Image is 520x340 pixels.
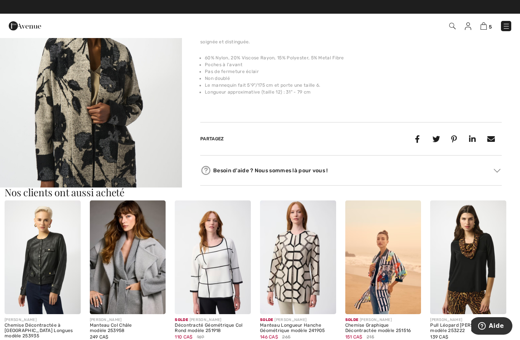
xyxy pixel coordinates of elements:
iframe: Ouvre un widget dans lequel vous pouvez trouver plus d’informations [471,317,512,336]
img: Arrow2.svg [494,169,501,173]
div: Pull Léopard [PERSON_NAME] modèle 253222 [430,323,506,334]
div: [PERSON_NAME] [430,317,506,323]
div: [PERSON_NAME] [345,317,421,323]
div: [PERSON_NAME] [175,317,251,323]
div: Décontracté Géométrique Col Rond modèle 251918 [175,323,251,334]
li: Longueur approximative (taille 12) : 31" - 79 cm [205,89,502,95]
span: 151 CA$ [345,334,362,340]
span: Solde [175,318,188,322]
span: 5 [489,24,492,30]
a: 5 [480,21,492,30]
a: 1ère Avenue [9,22,41,29]
li: Poches à l'avant [205,61,502,68]
li: 60% Nylon, 20% Viscose Rayon, 15% Polyester, 5% Metal Fibre [205,54,502,61]
div: Manteau Col Châle modèle 253958 [90,323,166,334]
img: 1ère Avenue [9,18,41,33]
span: 139 CA$ [430,334,448,340]
div: [PERSON_NAME] [260,317,336,323]
h3: Nos clients ont aussi acheté [5,187,515,197]
span: Solde [260,318,273,322]
div: [PERSON_NAME] [90,317,166,323]
div: Chemise Décontractée à [GEOGRAPHIC_DATA] Longues modèle 253935 [5,323,81,338]
img: Menu [502,22,510,30]
img: Chemise Décontractée à Manches Longues modèle 253935 [5,200,81,314]
span: 110 CA$ [175,334,192,340]
img: Mes infos [465,22,471,30]
span: Solde [345,318,359,322]
img: Manteau Col Châle modèle 253958 [90,200,166,314]
img: Décontracté Géométrique Col Rond modèle 251918 [175,200,251,314]
li: Le mannequin fait 5'9"/175 cm et porte une taille 6. [205,82,502,89]
li: Pas de fermeture éclair [205,68,502,75]
div: Besoin d'aide ? Nous sommes là pour vous ! [200,165,502,176]
img: Pull Léopard Col Bénitier modèle 253222 [430,200,506,314]
div: Chemise Graphique Décontractée modèle 251516 [345,323,421,334]
img: Recherche [449,23,456,29]
span: 249 CA$ [90,334,108,340]
li: Non doublé [205,75,502,82]
img: Chemise Graphique Décontractée modèle 251516 [345,200,421,314]
span: Partagez [200,136,224,141]
img: Manteau Longueur Hanche Géométrique modèle 241905 [260,200,336,314]
div: [PERSON_NAME] [5,317,81,323]
div: Manteau Longueur Hanche Géométrique modèle 241905 [260,323,336,334]
span: 146 CA$ [260,334,278,340]
img: Panier d'achat [480,22,487,30]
